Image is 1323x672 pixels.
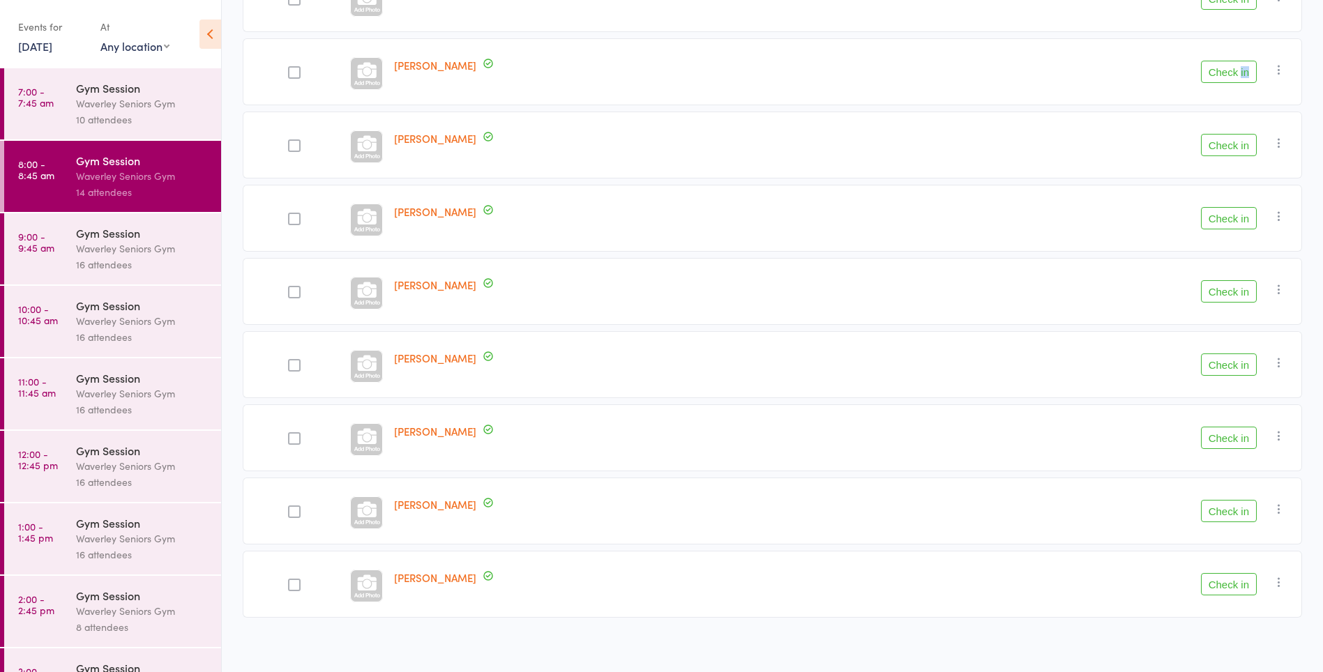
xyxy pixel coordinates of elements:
[76,385,209,402] div: Waverley Seniors Gym
[76,603,209,619] div: Waverley Seniors Gym
[18,521,53,543] time: 1:00 - 1:45 pm
[18,448,58,471] time: 12:00 - 12:45 pm
[4,68,221,139] a: 7:00 -7:45 amGym SessionWaverley Seniors Gym10 attendees
[76,530,209,547] div: Waverley Seniors Gym
[76,240,209,257] div: Waverley Seniors Gym
[394,497,476,512] a: [PERSON_NAME]
[1201,280,1257,303] button: Check in
[1201,353,1257,376] button: Check in
[4,431,221,502] a: 12:00 -12:45 pmGym SessionWaverley Seniors Gym16 attendees
[76,80,209,96] div: Gym Session
[18,15,86,38] div: Events for
[394,204,476,219] a: [PERSON_NAME]
[76,313,209,329] div: Waverley Seniors Gym
[76,515,209,530] div: Gym Session
[76,298,209,313] div: Gym Session
[4,213,221,284] a: 9:00 -9:45 amGym SessionWaverley Seniors Gym16 attendees
[18,231,54,253] time: 9:00 - 9:45 am
[394,351,476,365] a: [PERSON_NAME]
[18,86,54,108] time: 7:00 - 7:45 am
[1201,207,1257,229] button: Check in
[1201,573,1257,595] button: Check in
[1201,61,1257,83] button: Check in
[76,547,209,563] div: 16 attendees
[100,38,169,54] div: Any location
[76,329,209,345] div: 16 attendees
[76,619,209,635] div: 8 attendees
[76,458,209,474] div: Waverley Seniors Gym
[18,376,56,398] time: 11:00 - 11:45 am
[76,112,209,128] div: 10 attendees
[76,96,209,112] div: Waverley Seniors Gym
[18,38,52,54] a: [DATE]
[1201,134,1257,156] button: Check in
[1201,500,1257,522] button: Check in
[76,153,209,168] div: Gym Session
[76,370,209,385] div: Gym Session
[394,570,476,585] a: [PERSON_NAME]
[100,15,169,38] div: At
[4,286,221,357] a: 10:00 -10:45 amGym SessionWaverley Seniors Gym16 attendees
[76,168,209,184] div: Waverley Seniors Gym
[76,402,209,418] div: 16 attendees
[4,576,221,647] a: 2:00 -2:45 pmGym SessionWaverley Seniors Gym8 attendees
[76,443,209,458] div: Gym Session
[4,503,221,574] a: 1:00 -1:45 pmGym SessionWaverley Seniors Gym16 attendees
[394,424,476,438] a: [PERSON_NAME]
[76,588,209,603] div: Gym Session
[394,277,476,292] a: [PERSON_NAME]
[76,257,209,273] div: 16 attendees
[394,58,476,72] a: [PERSON_NAME]
[18,158,54,181] time: 8:00 - 8:45 am
[18,593,54,616] time: 2:00 - 2:45 pm
[76,184,209,200] div: 14 attendees
[4,141,221,212] a: 8:00 -8:45 amGym SessionWaverley Seniors Gym14 attendees
[76,225,209,240] div: Gym Session
[1201,427,1257,449] button: Check in
[4,358,221,429] a: 11:00 -11:45 amGym SessionWaverley Seniors Gym16 attendees
[76,474,209,490] div: 16 attendees
[18,303,58,326] time: 10:00 - 10:45 am
[394,131,476,146] a: [PERSON_NAME]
